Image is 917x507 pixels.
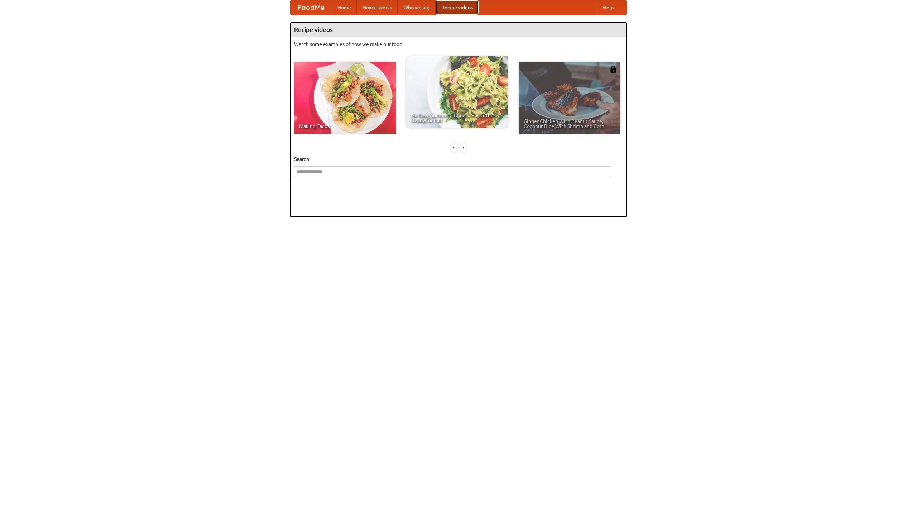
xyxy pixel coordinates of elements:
a: Home [332,0,357,15]
span: An Easy, Summery Tomato Pasta That's Ready for Fall [411,113,503,123]
p: Watch some examples of how we make our food! [294,40,623,48]
div: « [451,143,457,152]
a: Making Tacos [294,62,396,134]
h4: Recipe videos [291,23,626,37]
a: FoodMe [291,0,332,15]
a: How it works [357,0,398,15]
a: Recipe videos [436,0,479,15]
h5: Search [294,156,623,163]
div: » [460,143,466,152]
a: Help [597,0,619,15]
img: 483408.png [610,66,617,73]
a: An Easy, Summery Tomato Pasta That's Ready for Fall [406,56,508,128]
a: Who we are [398,0,436,15]
span: Making Tacos [299,124,391,129]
